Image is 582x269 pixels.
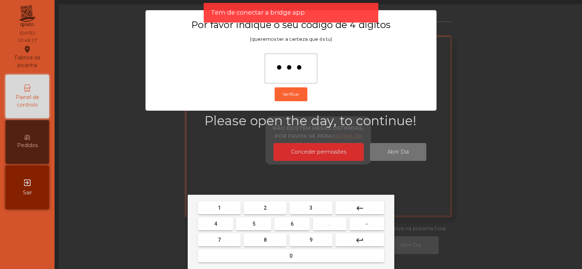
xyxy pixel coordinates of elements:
button: - [350,217,384,230]
button: 9 [290,233,332,246]
button: 1 [198,201,241,214]
span: 2 [264,205,267,211]
button: Verificar [275,87,307,101]
span: . [329,221,330,227]
button: 8 [244,233,287,246]
button: 4 [198,217,233,230]
button: 7 [198,233,241,246]
mat-icon: keyboard_backspace [355,204,364,213]
button: 6 [274,217,310,230]
span: - [366,221,368,227]
button: 2 [244,201,287,214]
span: 7 [218,237,221,243]
span: 0 [290,253,292,259]
button: 0 [198,249,384,262]
span: 9 [310,237,312,243]
span: Tem de conectar a bridge app [211,8,305,17]
span: 8 [264,237,267,243]
button: 3 [290,201,332,214]
span: 4 [214,221,217,227]
span: 1 [218,205,221,211]
h3: Por favor indique o seu código de 4 digítos [160,19,422,31]
button: . [313,217,347,230]
button: 5 [236,217,271,230]
span: 5 [252,221,255,227]
span: 6 [291,221,294,227]
mat-icon: keyboard_return [355,236,364,245]
span: (queremos ter a certeza que és tu) [250,36,332,42]
span: 3 [310,205,312,211]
